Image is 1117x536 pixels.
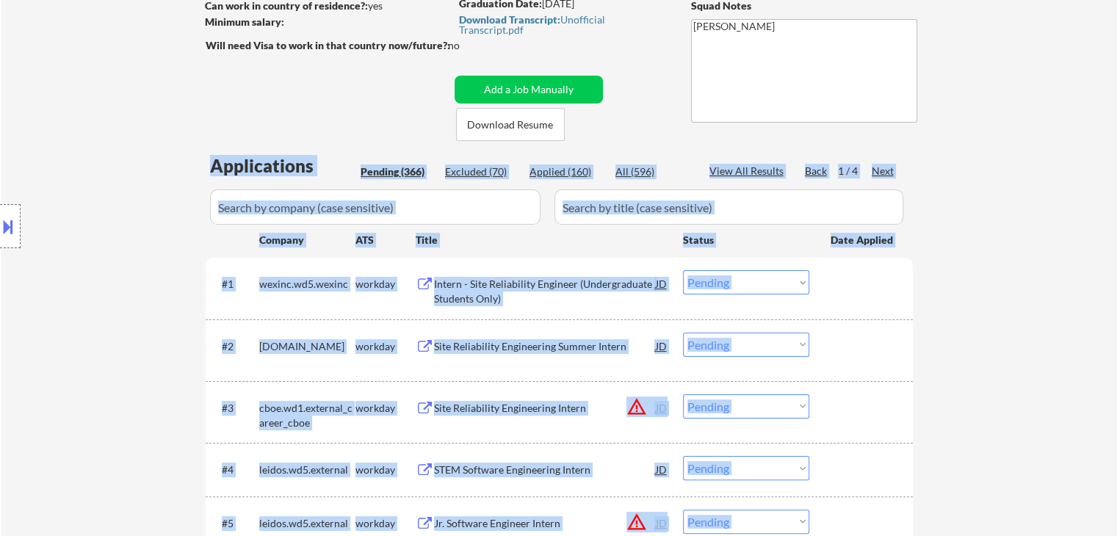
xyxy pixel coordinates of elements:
a: Download Transcript:Unofficial Transcript.pdf [459,14,663,35]
div: workday [355,401,416,416]
strong: Will need Visa to work in that country now/future?: [206,39,450,51]
div: Pending (366) [361,164,434,179]
div: Site Reliability Engineering Intern [434,401,656,416]
strong: Minimum salary: [205,15,284,28]
div: Excluded (70) [445,164,518,179]
div: ATS [355,233,416,247]
div: Date Applied [831,233,895,247]
div: workday [355,339,416,354]
div: Intern - Site Reliability Engineer (Undergraduate Students Only) [434,277,656,305]
div: Site Reliability Engineering Summer Intern [434,339,656,354]
input: Search by title (case sensitive) [554,189,903,225]
div: JD [654,510,669,536]
div: Next [872,164,895,178]
div: JD [654,394,669,421]
div: Applications [210,157,355,175]
div: wexinc.wd5.wexinc [259,277,355,291]
div: [DOMAIN_NAME] [259,339,355,354]
div: 1 / 4 [838,164,872,178]
div: STEM Software Engineering Intern [434,463,656,477]
div: #3 [222,401,247,416]
strong: Download Transcript: [459,13,560,26]
div: Status [683,226,809,253]
button: Download Resume [456,108,565,141]
div: Back [805,164,828,178]
input: Search by company (case sensitive) [210,189,541,225]
div: cboe.wd1.external_career_cboe [259,401,355,430]
div: Unofficial Transcript.pdf [459,15,663,35]
div: View All Results [709,164,788,178]
button: warning_amber [626,512,647,532]
button: Add a Job Manually [455,76,603,104]
div: JD [654,270,669,297]
div: leidos.wd5.external [259,463,355,477]
div: #4 [222,463,247,477]
div: workday [355,516,416,531]
div: workday [355,277,416,291]
div: leidos.wd5.external [259,516,355,531]
div: Company [259,233,355,247]
div: Jr. Software Engineer Intern [434,516,656,531]
div: JD [654,456,669,482]
div: #5 [222,516,247,531]
div: workday [355,463,416,477]
div: JD [654,333,669,359]
div: no [448,38,490,53]
div: All (596) [615,164,689,179]
div: Title [416,233,669,247]
button: warning_amber [626,396,647,417]
div: Applied (160) [529,164,603,179]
